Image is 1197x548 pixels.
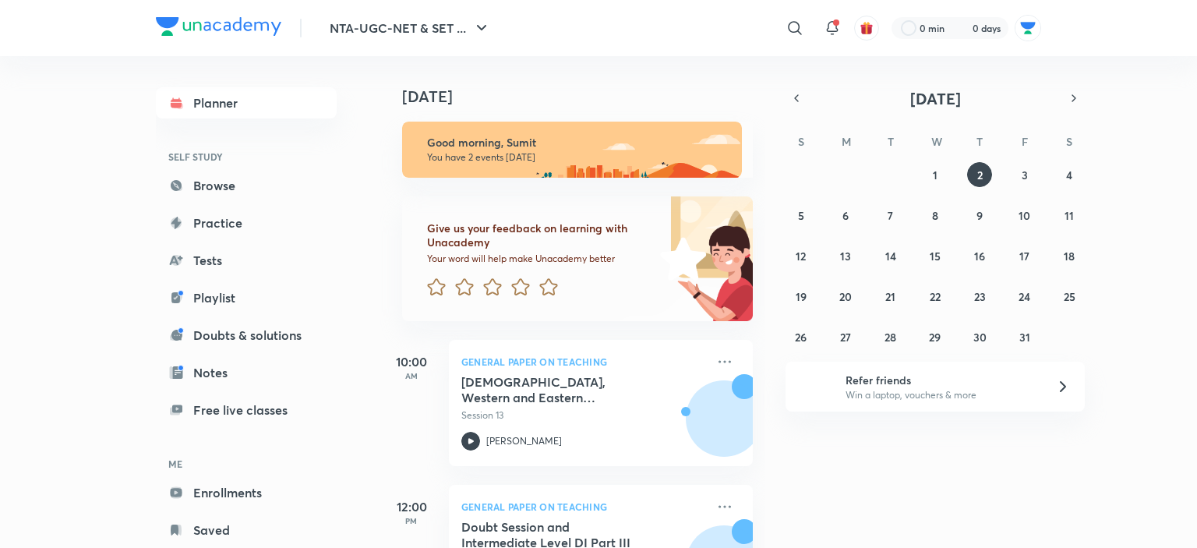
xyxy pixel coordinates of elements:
button: October 22, 2025 [923,284,948,309]
abbr: October 1, 2025 [933,168,937,182]
img: morning [402,122,742,178]
abbr: October 17, 2025 [1019,249,1029,263]
button: October 16, 2025 [967,243,992,268]
abbr: October 31, 2025 [1019,330,1030,345]
abbr: Saturday [1066,134,1072,149]
button: October 1, 2025 [923,162,948,187]
abbr: October 26, 2025 [795,330,807,345]
p: General Paper on Teaching [461,352,706,371]
abbr: October 12, 2025 [796,249,806,263]
img: referral [798,371,829,402]
abbr: October 21, 2025 [885,289,895,304]
abbr: October 27, 2025 [840,330,851,345]
p: AM [380,371,443,380]
a: Notes [156,357,337,388]
button: October 14, 2025 [878,243,903,268]
abbr: October 4, 2025 [1066,168,1072,182]
button: October 31, 2025 [1012,324,1037,349]
h4: [DATE] [402,87,768,106]
p: Session 13 [461,408,706,422]
abbr: October 29, 2025 [929,330,941,345]
abbr: Friday [1022,134,1028,149]
h5: 12:00 [380,497,443,516]
button: October 25, 2025 [1057,284,1082,309]
abbr: October 15, 2025 [930,249,941,263]
button: October 27, 2025 [833,324,858,349]
p: PM [380,516,443,525]
button: avatar [854,16,879,41]
button: October 3, 2025 [1012,162,1037,187]
abbr: October 19, 2025 [796,289,807,304]
a: Free live classes [156,394,337,426]
button: October 15, 2025 [923,243,948,268]
button: October 6, 2025 [833,203,858,228]
button: October 5, 2025 [789,203,814,228]
abbr: October 20, 2025 [839,289,852,304]
button: [DATE] [807,87,1063,109]
button: October 23, 2025 [967,284,992,309]
button: October 8, 2025 [923,203,948,228]
button: October 29, 2025 [923,324,948,349]
abbr: October 11, 2025 [1065,208,1074,223]
abbr: Wednesday [931,134,942,149]
button: October 21, 2025 [878,284,903,309]
a: Company Logo [156,17,281,40]
abbr: October 24, 2025 [1019,289,1030,304]
button: October 18, 2025 [1057,243,1082,268]
p: [PERSON_NAME] [486,434,562,448]
button: October 17, 2025 [1012,243,1037,268]
abbr: Thursday [976,134,983,149]
abbr: October 10, 2025 [1019,208,1030,223]
button: October 7, 2025 [878,203,903,228]
p: Win a laptop, vouchers & more [846,388,1037,402]
abbr: October 6, 2025 [842,208,849,223]
abbr: October 8, 2025 [932,208,938,223]
h6: SELF STUDY [156,143,337,170]
button: October 10, 2025 [1012,203,1037,228]
abbr: Tuesday [888,134,894,149]
h6: ME [156,451,337,477]
h5: 10:00 [380,352,443,371]
p: Your word will help make Unacademy better [427,253,655,265]
a: Enrollments [156,477,337,508]
button: October 19, 2025 [789,284,814,309]
span: [DATE] [910,88,961,109]
iframe: Help widget launcher [1058,487,1180,531]
button: October 13, 2025 [833,243,858,268]
a: Practice [156,207,337,239]
button: October 9, 2025 [967,203,992,228]
a: Planner [156,87,337,118]
img: avatar [860,21,874,35]
p: You have 2 events [DATE] [427,151,728,164]
a: Saved [156,514,337,546]
abbr: October 14, 2025 [885,249,896,263]
button: October 28, 2025 [878,324,903,349]
abbr: Monday [842,134,851,149]
button: October 11, 2025 [1057,203,1082,228]
h6: Good morning, Sumit [427,136,728,150]
button: October 24, 2025 [1012,284,1037,309]
abbr: October 23, 2025 [974,289,986,304]
p: General Paper on Teaching [461,497,706,516]
a: Browse [156,170,337,201]
img: Company Logo [156,17,281,36]
a: Playlist [156,282,337,313]
h6: Refer friends [846,372,1037,388]
a: Tests [156,245,337,276]
abbr: Sunday [798,134,804,149]
h5: Buddhist, Western and Eastern Communication [461,374,655,405]
abbr: October 5, 2025 [798,208,804,223]
img: feedback_image [607,196,753,321]
abbr: October 16, 2025 [974,249,985,263]
h6: Give us your feedback on learning with Unacademy [427,221,655,249]
abbr: October 9, 2025 [976,208,983,223]
button: October 30, 2025 [967,324,992,349]
abbr: October 13, 2025 [840,249,851,263]
abbr: October 25, 2025 [1064,289,1075,304]
button: October 4, 2025 [1057,162,1082,187]
abbr: October 7, 2025 [888,208,893,223]
abbr: October 30, 2025 [973,330,987,345]
button: NTA-UGC-NET & SET ... [320,12,500,44]
img: Sumit Gour [1015,15,1041,41]
abbr: October 28, 2025 [885,330,896,345]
